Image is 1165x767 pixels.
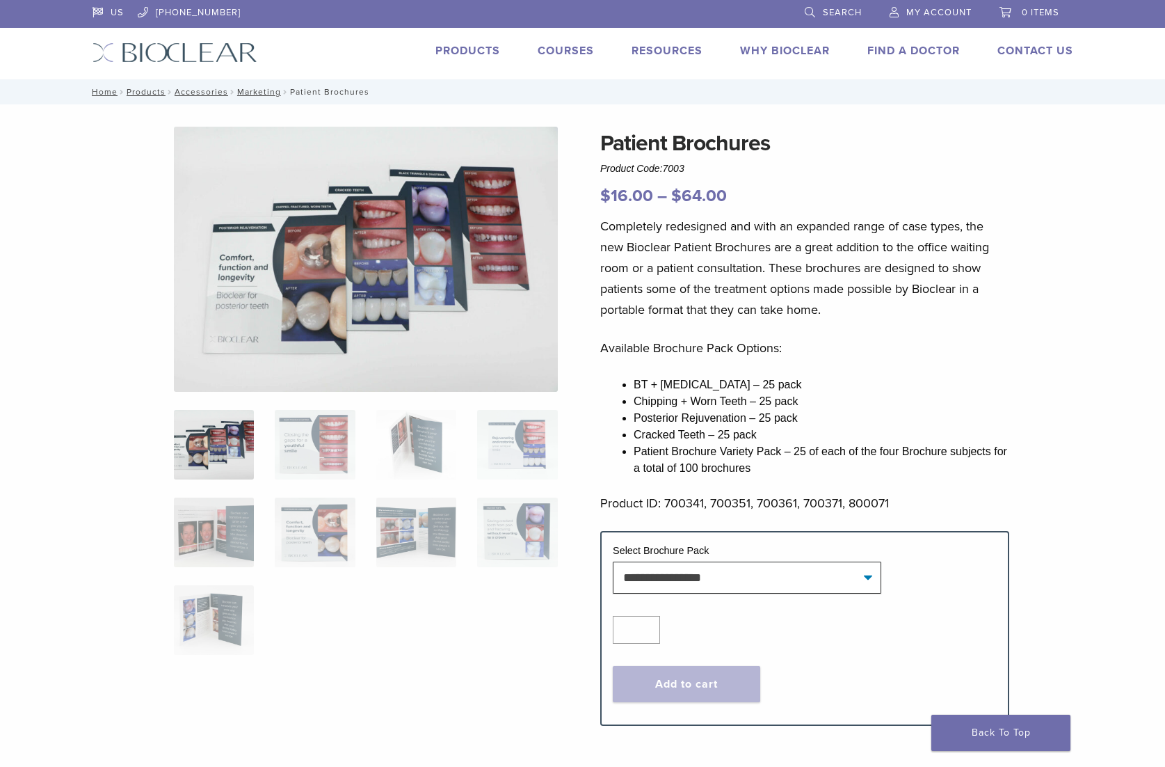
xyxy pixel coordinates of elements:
[867,44,960,58] a: Find A Doctor
[435,44,500,58] a: Products
[477,498,557,567] img: Patient Brochures - Image 8
[174,498,254,567] img: Patient Brochures - Image 5
[174,410,254,480] img: New-Patient-Brochures_All-Four-1920x1326-1-324x324.jpg
[127,87,166,97] a: Products
[376,498,456,567] img: Patient Brochures - Image 7
[600,186,653,206] bdi: 16.00
[671,186,727,206] bdi: 64.00
[600,493,1009,514] p: Product ID: 700341, 700351, 700361, 700371, 800071
[823,7,862,18] span: Search
[600,186,611,206] span: $
[634,427,1009,443] li: Cracked Teeth – 25 pack
[931,715,1070,751] a: Back To Top
[634,410,1009,427] li: Posterior Rejuvenation – 25 pack
[600,338,1009,358] p: Available Brochure Pack Options:
[634,393,1009,410] li: Chipping + Worn Teeth – 25 pack
[613,666,760,702] button: Add to cart
[671,186,682,206] span: $
[376,410,456,480] img: Patient Brochures - Image 3
[166,88,175,95] span: /
[93,42,257,63] img: Bioclear
[174,585,254,655] img: Patient Brochures - Image 9
[228,88,237,95] span: /
[634,377,1009,393] li: BT + [MEDICAL_DATA] – 25 pack
[600,216,1009,320] p: Completely redesigned and with an expanded range of case types, the new Bioclear Patient Brochure...
[82,79,1084,104] nav: Patient Brochures
[175,87,228,97] a: Accessories
[237,87,281,97] a: Marketing
[663,163,684,174] span: 7003
[477,410,557,480] img: Patient Brochures - Image 4
[997,44,1073,58] a: Contact Us
[634,443,1009,477] li: Patient Brochure Variety Pack – 25 of each of the four Brochure subjects for a total of 100 broch...
[632,44,702,58] a: Resources
[600,163,684,174] span: Product Code:
[1022,7,1059,18] span: 0 items
[906,7,972,18] span: My Account
[740,44,830,58] a: Why Bioclear
[275,410,355,480] img: Patient Brochures - Image 2
[174,127,558,392] img: New-Patient-Brochures_All-Four-1920x1326-1.jpg
[275,498,355,567] img: Patient Brochures - Image 6
[657,186,667,206] span: –
[281,88,290,95] span: /
[538,44,594,58] a: Courses
[88,87,118,97] a: Home
[600,127,1009,160] h1: Patient Brochures
[118,88,127,95] span: /
[613,545,709,556] label: Select Brochure Pack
